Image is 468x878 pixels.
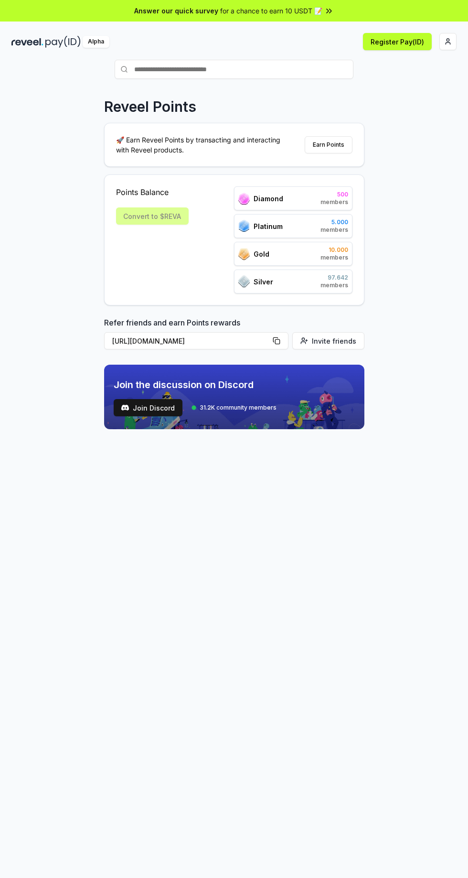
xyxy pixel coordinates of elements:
span: 31.2K community members [200,404,277,412]
img: test [121,404,129,412]
span: Invite friends [312,336,356,346]
span: 5.000 [320,218,348,226]
span: Answer our quick survey [134,6,218,16]
span: Silver [254,277,273,287]
button: Earn Points [305,136,352,153]
img: ranks_icon [238,248,250,260]
button: [URL][DOMAIN_NAME] [104,332,288,349]
span: 500 [320,191,348,198]
img: ranks_icon [238,275,250,288]
span: Gold [254,249,269,259]
span: Points Balance [116,186,189,198]
span: Diamond [254,194,283,204]
span: for a chance to earn 10 USDT 📝 [220,6,322,16]
button: Join Discord [114,399,182,416]
a: testJoin Discord [114,399,182,416]
span: 97.642 [320,274,348,282]
button: Register Pay(ID) [363,33,432,50]
img: ranks_icon [238,193,250,205]
span: Platinum [254,221,283,231]
div: Alpha [83,36,109,48]
p: Reveel Points [104,98,196,115]
span: Join the discussion on Discord [114,378,277,391]
p: 🚀 Earn Reveel Points by transacting and interacting with Reveel products. [116,135,288,155]
span: members [320,198,348,206]
span: Join Discord [133,403,175,413]
div: Refer friends and earn Points rewards [104,317,364,353]
img: reveel_dark [11,36,43,48]
img: pay_id [45,36,81,48]
button: Invite friends [292,332,364,349]
img: discord_banner [104,365,364,429]
span: 10.000 [320,246,348,254]
span: members [320,254,348,261]
span: members [320,282,348,289]
img: ranks_icon [238,220,250,232]
span: members [320,226,348,234]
